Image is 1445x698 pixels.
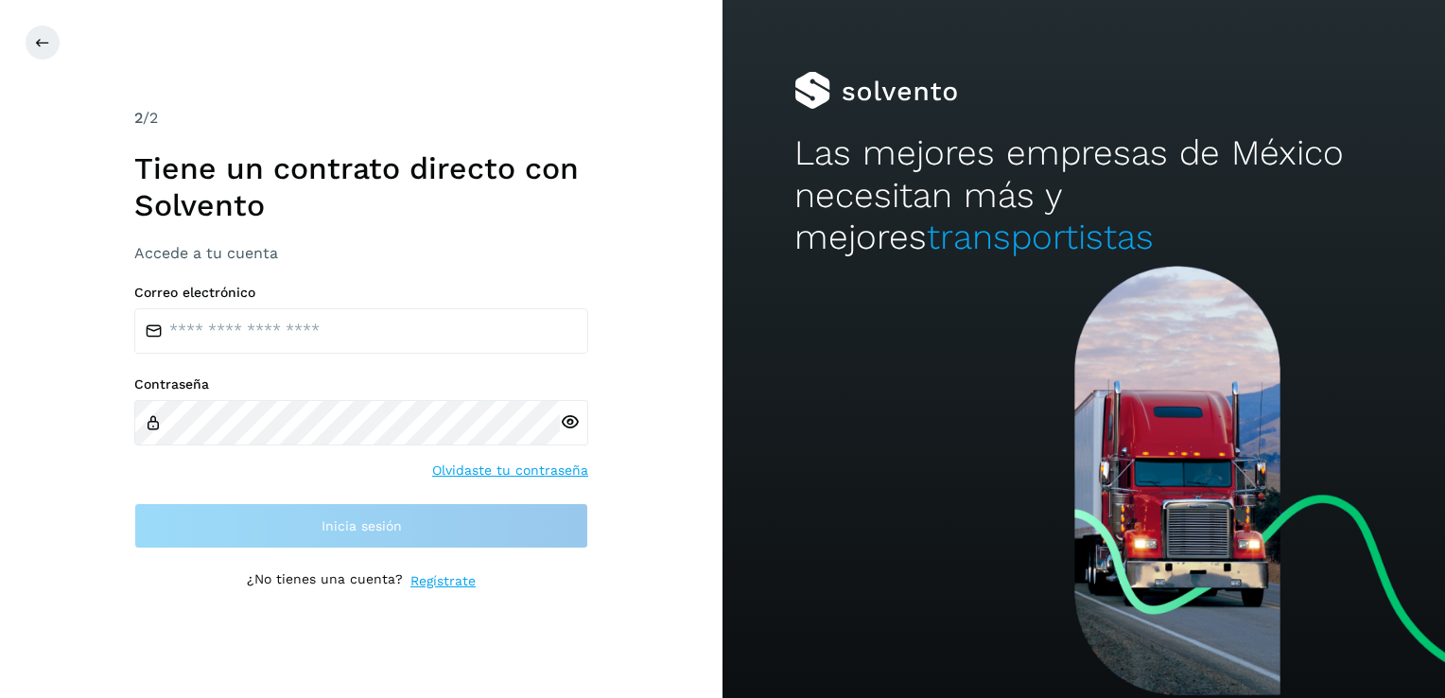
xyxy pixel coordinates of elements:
label: Correo electrónico [134,285,588,301]
p: ¿No tienes una cuenta? [247,571,403,591]
h2: Las mejores empresas de México necesitan más y mejores [794,132,1372,258]
button: Inicia sesión [134,503,588,549]
h3: Accede a tu cuenta [134,244,588,262]
h1: Tiene un contrato directo con Solvento [134,150,588,223]
span: transportistas [927,217,1154,257]
div: /2 [134,107,588,130]
a: Olvidaste tu contraseña [432,461,588,480]
label: Contraseña [134,376,588,393]
a: Regístrate [410,571,476,591]
span: Inicia sesión [322,519,402,532]
span: 2 [134,109,143,127]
